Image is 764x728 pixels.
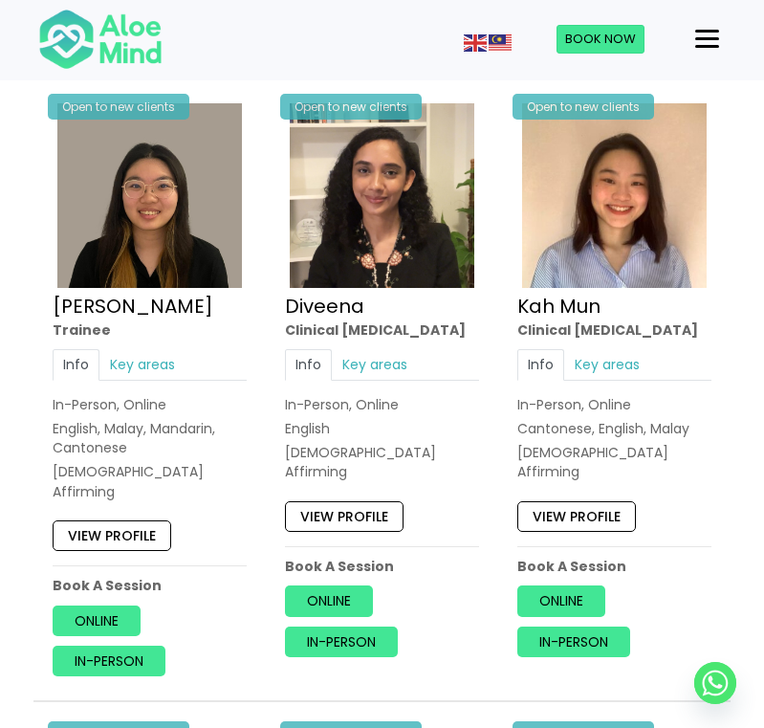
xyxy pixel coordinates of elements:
[489,34,512,52] img: ms
[53,462,247,501] div: [DEMOGRAPHIC_DATA] Affirming
[517,585,605,616] a: Online
[53,320,247,340] div: Trainee
[285,395,479,414] div: In-Person, Online
[517,443,711,482] div: [DEMOGRAPHIC_DATA] Affirming
[564,349,650,380] a: Key areas
[285,627,398,657] a: In-person
[53,349,99,380] a: Info
[53,646,165,676] a: In-person
[38,8,163,71] img: Aloe mind Logo
[53,520,171,551] a: View profile
[285,419,479,438] p: English
[53,395,247,414] div: In-Person, Online
[53,576,247,595] p: Book A Session
[285,557,479,576] p: Book A Session
[694,662,736,704] a: Whatsapp
[285,293,364,320] a: Diveena
[53,293,213,320] a: [PERSON_NAME]
[517,419,711,438] p: Cantonese, English, Malay
[517,349,564,380] a: Info
[513,94,654,120] div: Open to new clients
[53,606,141,636] a: Online
[517,627,630,657] a: In-person
[48,94,189,120] div: Open to new clients
[517,320,711,340] div: Clinical [MEDICAL_DATA]
[285,443,479,482] div: [DEMOGRAPHIC_DATA] Affirming
[464,34,487,52] img: en
[285,501,404,532] a: View profile
[53,419,247,458] p: English, Malay, Mandarin, Cantonese
[285,585,373,616] a: Online
[522,103,707,288] img: Kah Mun-profile-crop-300×300
[688,23,727,55] button: Menu
[285,320,479,340] div: Clinical [MEDICAL_DATA]
[517,501,636,532] a: View profile
[489,32,513,51] a: Malay
[464,32,489,51] a: English
[99,349,186,380] a: Key areas
[517,557,711,576] p: Book A Session
[332,349,418,380] a: Key areas
[557,25,644,54] a: Book Now
[517,293,600,320] a: Kah Mun
[565,30,636,48] span: Book Now
[280,94,422,120] div: Open to new clients
[517,395,711,414] div: In-Person, Online
[57,103,242,288] img: Profile – Xin Yi
[290,103,474,288] img: IMG_1660 – Diveena Nair
[285,349,332,380] a: Info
